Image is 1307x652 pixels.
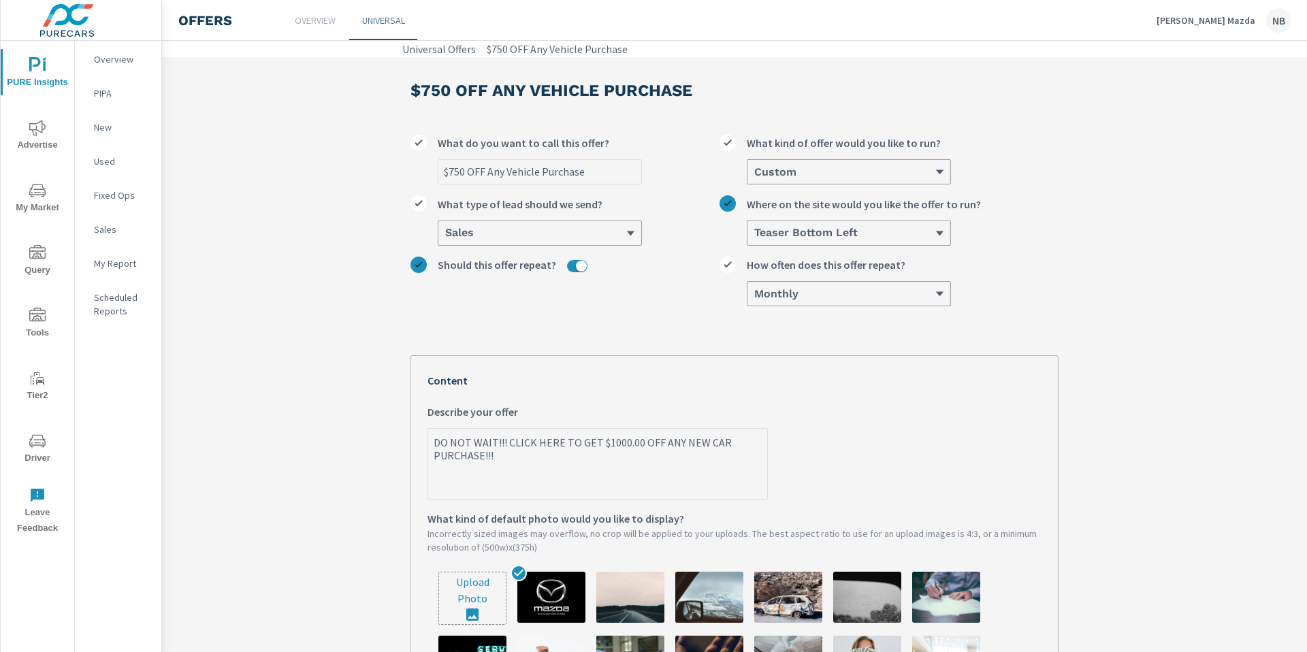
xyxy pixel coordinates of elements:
[754,572,822,623] img: description
[753,288,754,300] input: How often does this offer repeat?
[754,165,796,179] h6: Custom
[753,227,754,240] input: Where on the site would you like the offer to run?
[1157,14,1255,27] p: [PERSON_NAME] Mazda
[94,257,150,270] p: My Report
[75,83,161,103] div: PIPA
[75,151,161,172] div: Used
[295,14,336,27] p: Overview
[5,308,70,341] span: Tools
[5,370,70,404] span: Tier2
[75,253,161,274] div: My Report
[5,182,70,216] span: My Market
[487,41,628,57] a: $750 OFF Any Vehicle Purchase
[5,120,70,153] span: Advertise
[576,260,587,272] button: Should this offer repeat?
[1,41,74,542] div: nav menu
[75,49,161,69] div: Overview
[444,227,445,240] input: What type of lead should we send?
[75,185,161,206] div: Fixed Ops
[833,572,901,623] img: description
[754,226,858,240] h6: Teaser Bottom Left
[427,404,518,420] span: Describe your offer
[747,257,905,273] span: How often does this offer repeat?
[75,219,161,240] div: Sales
[427,527,1042,554] p: Incorrectly sized images may overflow, no crop will be applied to your uploads. The best aspect r...
[410,79,692,102] h3: $750 OFF Any Vehicle Purchase
[1266,8,1291,33] div: NB
[438,135,609,151] span: What do you want to call this offer?
[5,487,70,536] span: Leave Feedback
[747,135,941,151] span: What kind of offer would you like to run?
[596,572,664,623] img: description
[428,431,767,499] textarea: Describe your offer
[94,52,150,66] p: Overview
[438,257,556,273] span: Should this offer repeat?
[362,14,405,27] p: Universal
[5,245,70,278] span: Query
[675,572,743,623] img: description
[427,510,684,527] span: What kind of default photo would you like to display?
[94,291,150,318] p: Scheduled Reports
[517,572,585,623] img: description
[94,120,150,134] p: New
[912,572,980,623] img: description
[94,154,150,168] p: Used
[438,160,641,184] input: What do you want to call this offer?
[438,196,602,212] span: What type of lead should we send?
[402,41,476,57] a: Universal Offers
[94,189,150,202] p: Fixed Ops
[75,117,161,137] div: New
[178,12,232,29] h4: Offers
[94,86,150,100] p: PIPA
[445,226,474,240] h6: Sales
[754,287,798,301] h6: Monthly
[94,223,150,236] p: Sales
[75,287,161,321] div: Scheduled Reports
[427,372,1042,389] p: Content
[753,166,754,178] input: What kind of offer would you like to run?
[747,196,981,212] span: Where on the site would you like the offer to run?
[5,57,70,91] span: PURE Insights
[5,433,70,466] span: Driver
